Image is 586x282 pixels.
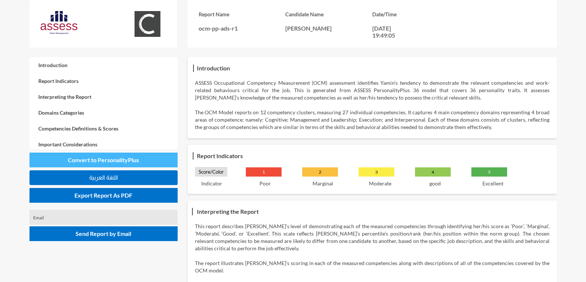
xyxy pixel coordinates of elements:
h3: Interpreting the Report [195,206,261,217]
p: [DATE] 19:49:05 [372,25,405,39]
p: 4 [415,167,451,177]
a: Report Indicators [29,73,178,89]
span: اللغة العربية [89,174,118,181]
img: AssessLogoo.svg [41,11,77,34]
span: Send Report by Email [76,230,131,237]
p: The OCM Model reports on 12 competency clusters, measuring 27 individual competencies. It capture... [195,109,550,131]
button: Convert to PersonalityPlus [29,153,178,167]
a: Domains Categories [29,105,178,121]
span: Convert to PersonalityPlus [68,156,139,163]
a: Important Considerations [29,136,178,152]
p: [PERSON_NAME] [285,25,372,32]
span: Export Report As PDF [74,192,132,199]
p: Score/Color [195,167,227,177]
a: Introduction [29,57,178,73]
h3: Report Name [199,11,285,17]
p: Poor [259,180,271,187]
button: اللغة العربية [29,170,178,185]
p: Marginal [313,180,333,187]
h3: Report Indicators [195,150,245,161]
p: The report illustrates [PERSON_NAME]’s scoring in each of the measured competencies along with de... [195,260,550,274]
button: Export Report As PDF [29,188,178,203]
h3: Candidate Name [285,11,372,17]
h3: Date/Time [372,11,459,17]
p: ocm-pp-ads-r1 [199,25,285,32]
h3: Introduction [195,63,232,73]
p: 1 [246,167,282,177]
p: This report describes [PERSON_NAME]’s level of demonstrating each of the measured competencies th... [195,223,550,252]
button: Send Report by Email [29,226,178,241]
p: 3 [359,167,394,177]
p: good [429,180,441,187]
p: 2 [302,167,338,177]
img: OCM.svg [129,11,166,37]
p: Moderate [369,180,391,187]
p: Indicator [201,180,222,187]
p: ASSESS Occupational Competency Measurement (OCM) assessment identifies Yamin’s tendency to demons... [195,79,550,101]
a: Interpreting the Report [29,89,178,105]
p: 5 [471,167,507,177]
p: Excellent [482,180,503,187]
a: Competencies Definitions & Scores [29,121,178,136]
